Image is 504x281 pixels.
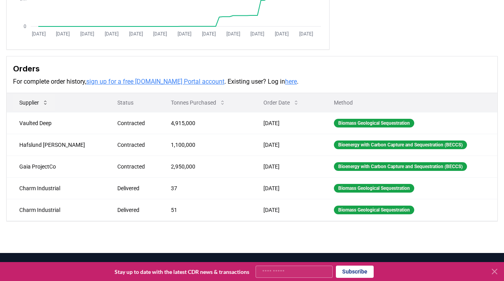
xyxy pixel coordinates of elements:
[178,31,191,37] tspan: [DATE]
[328,99,491,107] p: Method
[250,31,264,37] tspan: [DATE]
[251,112,321,134] td: [DATE]
[13,77,491,86] p: For complete order history, . Existing user? Log in .
[153,31,167,37] tspan: [DATE]
[251,134,321,155] td: [DATE]
[334,119,414,127] div: Biomass Geological Sequestration
[13,63,491,75] h3: Orders
[32,31,46,37] tspan: [DATE]
[24,24,26,29] tspan: 0
[275,31,289,37] tspan: [DATE]
[158,134,251,155] td: 1,100,000
[7,155,105,177] td: Gaia ProjectCo
[7,112,105,134] td: Vaulted Deep
[158,177,251,199] td: 37
[117,206,152,214] div: Delivered
[165,95,232,111] button: Tonnes Purchased
[13,95,55,111] button: Supplier
[299,31,313,37] tspan: [DATE]
[251,177,321,199] td: [DATE]
[117,141,152,149] div: Contracted
[117,119,152,127] div: Contracted
[80,31,94,37] tspan: [DATE]
[158,199,251,221] td: 51
[285,78,297,85] a: here
[226,31,240,37] tspan: [DATE]
[86,78,224,85] a: sign up for a free [DOMAIN_NAME] Portal account
[334,140,467,149] div: Bioenergy with Carbon Capture and Sequestration (BECCS)
[56,31,70,37] tspan: [DATE]
[111,99,152,107] p: Status
[129,31,143,37] tspan: [DATE]
[117,184,152,192] div: Delivered
[7,199,105,221] td: Charm Industrial
[257,95,306,111] button: Order Date
[334,162,467,171] div: Bioenergy with Carbon Capture and Sequestration (BECCS)
[251,155,321,177] td: [DATE]
[251,199,321,221] td: [DATE]
[7,134,105,155] td: Hafslund [PERSON_NAME]
[117,163,152,170] div: Contracted
[334,184,414,193] div: Biomass Geological Sequestration
[334,206,414,214] div: Biomass Geological Sequestration
[202,31,216,37] tspan: [DATE]
[105,31,119,37] tspan: [DATE]
[158,112,251,134] td: 4,915,000
[7,177,105,199] td: Charm Industrial
[158,155,251,177] td: 2,950,000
